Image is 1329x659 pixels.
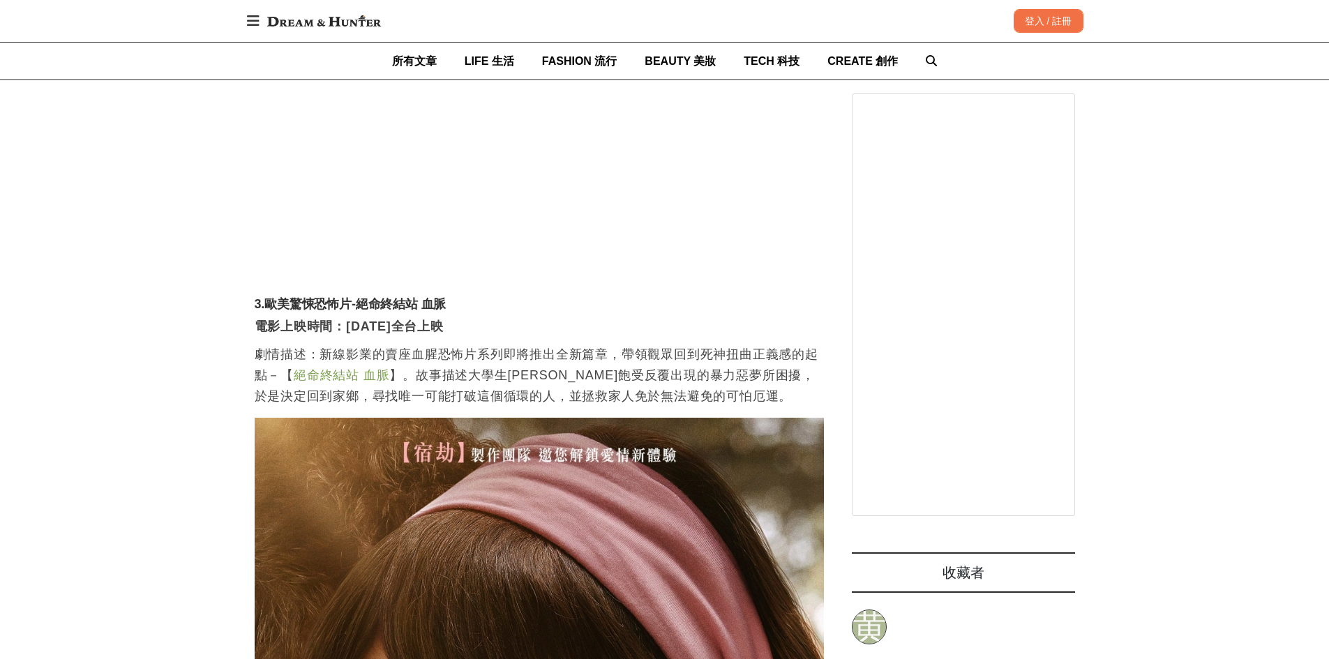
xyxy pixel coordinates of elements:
[744,43,799,79] a: TECH 科技
[1014,9,1083,33] div: 登入 / 註冊
[344,63,735,283] iframe: YouTube video player
[827,43,898,79] a: CREATE 創作
[827,55,898,67] span: CREATE 創作
[744,55,799,67] span: TECH 科技
[465,43,514,79] a: LIFE 生活
[645,43,716,79] a: BEAUTY 美妝
[392,43,437,79] a: 所有文章
[294,368,389,382] a: 絕命終結站 血脈
[943,565,984,580] span: 收藏者
[542,55,617,67] span: FASHION 流行
[852,609,887,644] a: 黄
[255,344,824,407] p: 劇情描述：新線影業的賣座血腥恐怖片系列即將推出全新篇章，帶領觀眾回到死神扭曲正義感的起點－【 】。故事描述大學生[PERSON_NAME]飽受反覆出現的暴力惡夢所困擾，於是決定回到家鄉，尋找唯一...
[255,319,444,333] strong: 電影上映時間：[DATE]全台上映
[645,55,716,67] span: BEAUTY 美妝
[392,55,437,67] span: 所有文章
[255,297,824,312] h3: 3.歐美驚悚恐怖片-絕命終結站 血脈
[260,8,388,33] img: Dream & Hunter
[465,55,514,67] span: LIFE 生活
[542,43,617,79] a: FASHION 流行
